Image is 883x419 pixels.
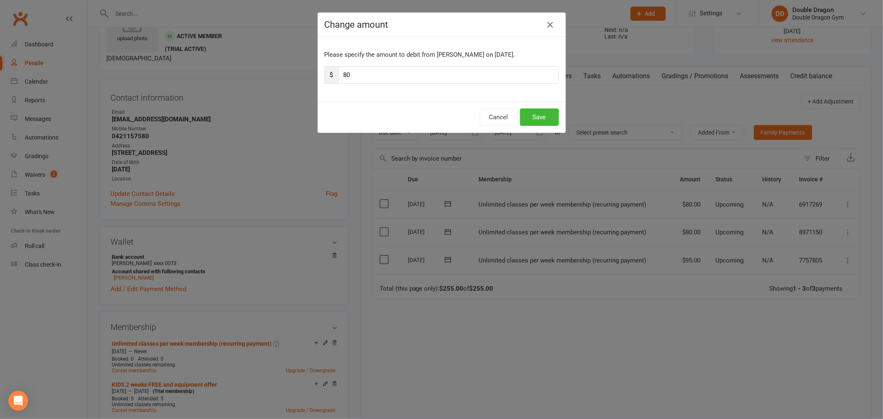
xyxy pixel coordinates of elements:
h4: Change amount [325,19,559,30]
button: Close [544,18,557,31]
span: $ [325,66,338,84]
p: Please specify the amount to debit from [PERSON_NAME] on [DATE]. [325,50,559,60]
button: Cancel [480,108,518,126]
div: Open Intercom Messenger [8,391,28,411]
button: Save [520,108,559,126]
